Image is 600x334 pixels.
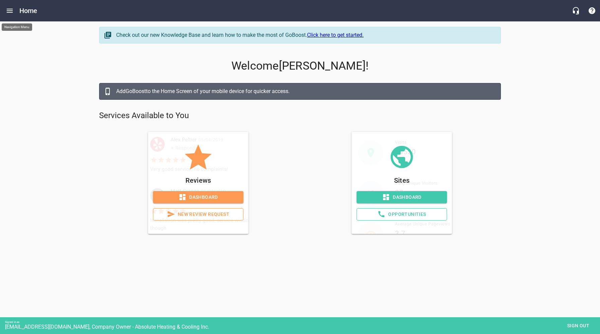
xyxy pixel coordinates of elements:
div: Signed in as [5,321,600,324]
a: Dashboard [357,191,447,203]
span: Dashboard [158,193,238,201]
p: Sites [357,175,447,186]
h6: Home [19,5,37,16]
p: Reviews [153,175,243,186]
p: Services Available to You [99,110,501,121]
span: New Review Request [159,210,238,219]
div: [EMAIL_ADDRESS][DOMAIN_NAME], Company Owner - Absolute Heating & Cooling Inc. [5,324,600,330]
button: Sign out [561,320,595,332]
button: Live Chat [568,3,584,19]
span: Opportunities [362,210,441,219]
a: Click here to get started. [307,32,364,38]
button: Support Portal [584,3,600,19]
a: Opportunities [357,208,447,221]
button: Open drawer [2,3,18,19]
p: Welcome [PERSON_NAME] ! [99,59,501,73]
a: New Review Request [153,208,243,221]
span: Sign out [564,322,592,330]
span: Dashboard [362,193,442,201]
div: Check out our new Knowledge Base and learn how to make the most of GoBoost. [116,31,494,39]
a: AddGoBoostto the Home Screen of your mobile device for quicker access. [99,83,501,100]
div: Add GoBoost to the Home Screen of your mobile device for quicker access. [116,87,494,95]
a: Dashboard [153,191,243,203]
